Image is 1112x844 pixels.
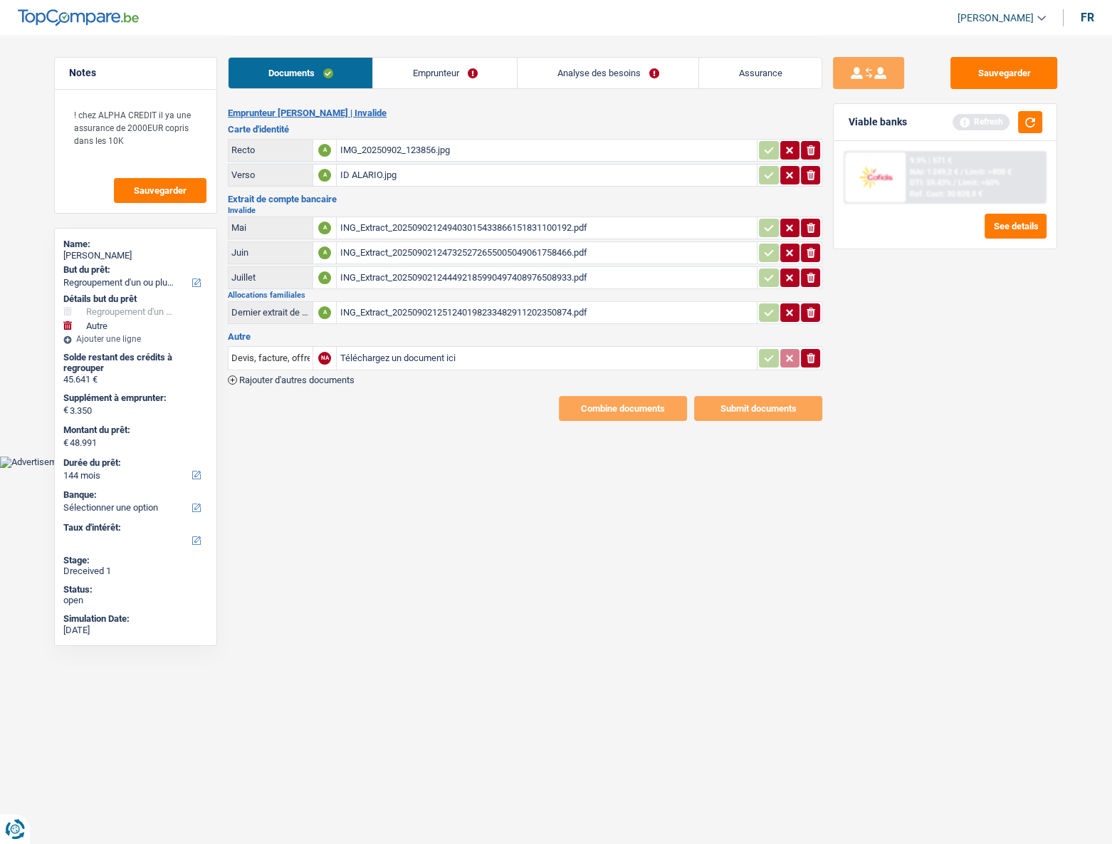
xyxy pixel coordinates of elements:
[231,272,310,283] div: Juillet
[231,145,310,155] div: Recto
[63,264,205,276] label: But du prêt:
[63,239,208,250] div: Name:
[958,12,1034,24] span: [PERSON_NAME]
[114,178,206,203] button: Sauvegarder
[228,291,822,299] h2: Allocations familiales
[946,6,1046,30] a: [PERSON_NAME]
[63,424,205,436] label: Montant du prêt:
[228,207,822,214] h2: Invalide
[958,178,1000,187] span: Limit: <60%
[965,167,1012,177] span: Limit: >800 €
[953,114,1009,130] div: Refresh
[340,267,754,288] div: ING_Extract_202509021244492185990497408976508933.pdf
[63,555,208,566] div: Stage:
[960,167,963,177] span: /
[559,396,687,421] button: Combine documents
[231,170,310,180] div: Verso
[318,169,331,182] div: A
[340,242,754,264] div: ING_Extract_202509021247325272655005049061758466.pdf
[63,334,208,344] div: Ajouter une ligne
[1081,11,1094,24] div: fr
[694,396,822,421] button: Submit documents
[231,307,310,318] div: Dernier extrait de compte pour vos allocations familiales
[340,217,754,239] div: ING_Extract_202509021249403015433866151831100192.pdf
[63,489,205,501] label: Banque:
[63,566,208,577] div: Dreceived 1
[910,167,958,177] span: NAI: 1 249,2 €
[63,595,208,606] div: open
[228,125,822,134] h3: Carte d'identité
[849,164,901,190] img: Cofidis
[985,214,1047,239] button: See details
[231,247,310,258] div: Juin
[63,250,208,261] div: [PERSON_NAME]
[340,302,754,323] div: ING_Extract_202509021251240198233482911202350874.pdf
[239,375,355,385] span: Rajouter d'autres documents
[228,108,822,119] h2: Emprunteur [PERSON_NAME] | Invalide
[63,584,208,595] div: Status:
[910,178,951,187] span: DTI: 59.43%
[318,144,331,157] div: A
[228,332,822,341] h3: Autre
[318,246,331,259] div: A
[340,165,754,186] div: ID ALARIO.jpg
[63,522,205,533] label: Taux d'intérêt:
[318,271,331,284] div: A
[953,178,956,187] span: /
[63,613,208,625] div: Simulation Date:
[228,375,355,385] button: Rajouter d'autres documents
[318,352,331,365] div: NA
[318,306,331,319] div: A
[518,58,698,88] a: Analyse des besoins
[63,352,208,374] div: Solde restant des crédits à regrouper
[231,222,310,233] div: Mai
[69,67,202,79] h5: Notes
[63,405,68,416] span: €
[63,293,208,305] div: Détails but du prêt
[63,392,205,404] label: Supplément à emprunter:
[18,9,139,26] img: TopCompare Logo
[699,58,822,88] a: Assurance
[63,374,208,385] div: 45.641 €
[910,156,952,165] div: 9.9% | 571 €
[910,189,982,199] div: Ref. Cost: 30 828,8 €
[373,58,517,88] a: Emprunteur
[63,625,208,636] div: [DATE]
[848,116,906,128] div: Viable banks
[63,437,68,449] span: €
[318,222,331,234] div: A
[340,140,754,161] div: IMG_20250902_123856.jpg
[134,186,187,195] span: Sauvegarder
[950,57,1057,89] button: Sauvegarder
[228,194,822,204] h3: Extrait de compte bancaire
[63,457,205,469] label: Durée du prêt:
[229,58,372,88] a: Documents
